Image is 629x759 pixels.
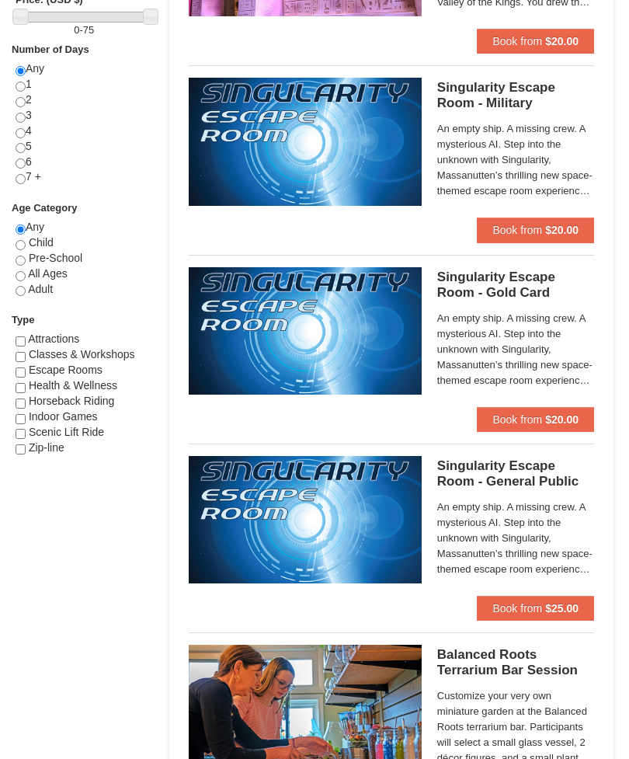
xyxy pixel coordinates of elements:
[83,25,94,37] span: 75
[437,270,594,301] h5: Singularity Escape Room - Gold Card
[189,268,422,395] img: 6619913-513-94f1c799.jpg
[492,36,542,48] span: Book from
[545,603,579,615] strong: $25.00
[545,414,579,427] strong: $20.00
[12,203,78,214] strong: Age Category
[492,603,542,615] span: Book from
[29,237,54,249] span: Child
[437,500,594,578] span: An empty ship. A missing crew. A mysterious AI. Step into the unknown with Singularity, Massanutt...
[29,411,98,423] span: Indoor Games
[16,23,153,39] label: -
[437,312,594,389] span: An empty ship. A missing crew. A mysterious AI. Step into the unknown with Singularity, Massanutt...
[545,225,579,237] strong: $20.00
[16,221,153,313] div: Any
[477,597,594,621] button: Book from $25.00
[492,225,542,237] span: Book from
[29,349,135,361] span: Classes & Workshops
[29,442,64,454] span: Zip-line
[28,268,68,280] span: All Ages
[28,333,79,346] span: Attractions
[29,252,82,265] span: Pre-School
[437,122,594,200] span: An empty ship. A missing crew. A mysterious AI. Step into the unknown with Singularity, Massanutt...
[477,408,594,433] button: Book from $20.00
[437,459,594,490] h5: Singularity Escape Room - General Public
[12,44,89,56] strong: Number of Days
[12,315,34,326] strong: Type
[477,30,594,54] button: Book from $20.00
[29,364,103,377] span: Escape Rooms
[29,427,104,439] span: Scenic Lift Ride
[437,81,594,112] h5: Singularity Escape Room - Military
[545,36,579,48] strong: $20.00
[437,648,594,679] h5: Balanced Roots Terrarium Bar Session
[477,218,594,243] button: Book from $20.00
[16,62,153,201] div: Any 1 2 3 4 5 6 7 +
[29,395,115,408] span: Horseback Riding
[29,380,117,392] span: Health & Wellness
[189,457,422,584] img: 6619913-527-a9527fc8.jpg
[74,25,79,37] span: 0
[492,414,542,427] span: Book from
[189,78,422,206] img: 6619913-520-2f5f5301.jpg
[28,284,53,296] span: Adult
